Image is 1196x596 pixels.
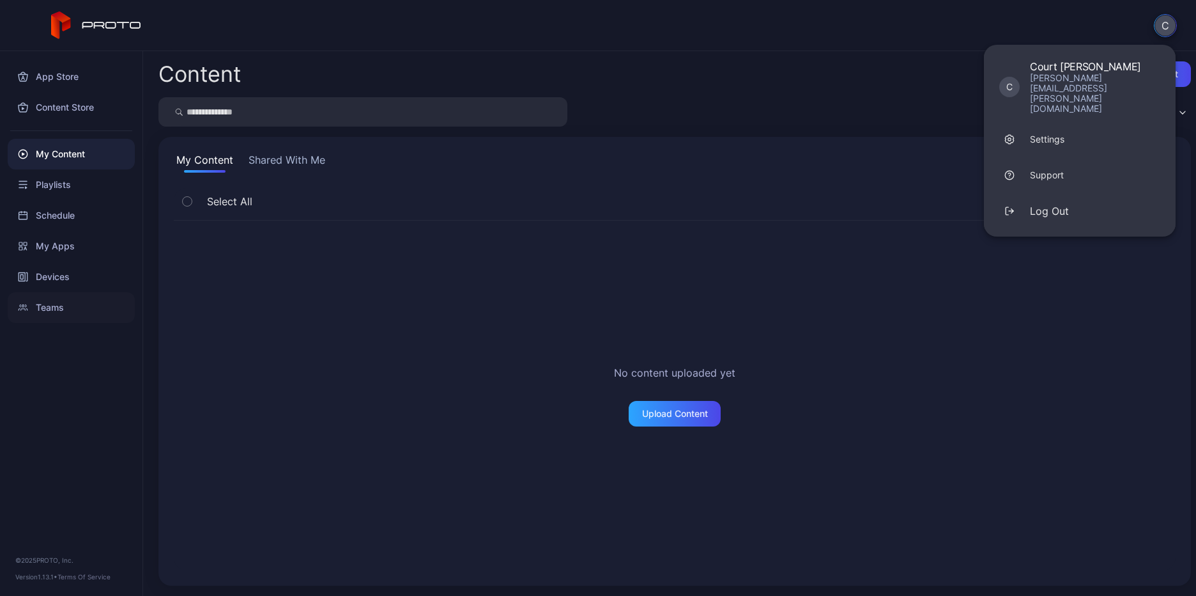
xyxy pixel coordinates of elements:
[984,122,1176,157] a: Settings
[8,139,135,169] a: My Content
[984,157,1176,193] a: Support
[174,152,236,173] button: My Content
[8,92,135,123] a: Content Store
[8,169,135,200] a: Playlists
[1030,169,1064,182] div: Support
[8,200,135,231] a: Schedule
[984,193,1176,229] button: Log Out
[8,61,135,92] a: App Store
[614,365,735,380] h2: No content uploaded yet
[629,401,721,427] button: Upload Content
[1154,14,1177,37] button: C
[1030,73,1160,114] div: [PERSON_NAME][EMAIL_ADDRESS][PERSON_NAME][DOMAIN_NAME]
[642,409,708,419] div: Upload Content
[57,573,111,581] a: Terms Of Service
[999,77,1020,97] div: C
[246,152,328,173] button: Shared With Me
[158,63,241,85] div: Content
[8,262,135,292] a: Devices
[8,231,135,262] a: My Apps
[8,292,135,323] a: Teams
[1030,203,1069,219] div: Log Out
[1030,133,1064,146] div: Settings
[15,573,57,581] span: Version 1.13.1 •
[984,52,1176,122] a: CCourt [PERSON_NAME][PERSON_NAME][EMAIL_ADDRESS][PERSON_NAME][DOMAIN_NAME]
[1030,60,1160,73] div: Court [PERSON_NAME]
[207,194,252,209] span: Select All
[15,555,127,565] div: © 2025 PROTO, Inc.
